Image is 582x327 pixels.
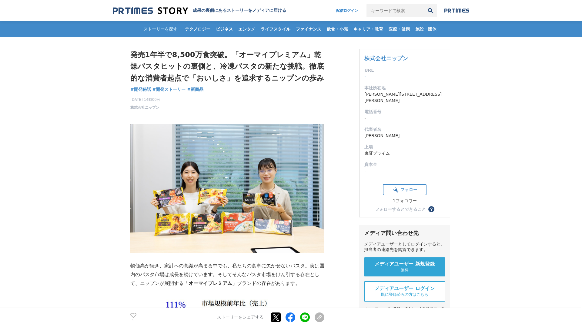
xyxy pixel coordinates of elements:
strong: 「オーマイプレミアム」 [184,281,237,286]
span: エンタメ [236,26,258,32]
h2: 成果の裏側にあるストーリーをメディアに届ける [193,8,286,13]
dd: [PERSON_NAME][STREET_ADDRESS][PERSON_NAME] [364,91,445,104]
span: キャリア・教育 [351,26,386,32]
a: 飲食・小売 [324,21,350,37]
a: 施設・団体 [413,21,439,37]
a: テクノロジー [182,21,213,37]
dd: 東証プライム [364,150,445,157]
span: 飲食・小売 [324,26,350,32]
span: #新商品 [187,87,203,92]
dt: 資本金 [364,161,445,168]
img: prtimes [444,8,469,13]
a: 株式会社ニップン [364,55,408,61]
span: ライフスタイル [258,26,293,32]
p: 5 [130,319,136,322]
dt: 代表者名 [364,126,445,133]
a: 株式会社ニップン [130,105,159,110]
span: 施設・団体 [413,26,439,32]
span: メディアユーザー 新規登録 [375,261,435,267]
a: キャリア・教育 [351,21,386,37]
a: メディアユーザー 新規登録 無料 [364,257,445,276]
div: フォローするとできること [375,207,426,211]
span: ビジネス [213,26,235,32]
a: ファイナンス [293,21,324,37]
a: ビジネス [213,21,235,37]
button: ？ [428,206,434,212]
span: メディアユーザー ログイン [375,286,435,292]
span: テクノロジー [182,26,213,32]
div: メディア問い合わせ先 [364,230,445,237]
a: 配信ログイン [330,4,364,17]
span: #開発秘話 [130,87,151,92]
span: #開発ストーリー [152,87,186,92]
img: thumbnail_883a2a00-8df8-11f0-9da8-59b7d492b719.jpg [130,124,324,253]
a: エンタメ [236,21,258,37]
a: ライフスタイル [258,21,293,37]
dd: - [364,115,445,121]
input: キーワードで検索 [366,4,424,17]
span: [DATE] 14時00分 [130,97,160,102]
dd: [PERSON_NAME] [364,133,445,139]
a: 医療・健康 [386,21,412,37]
span: ファイナンス [293,26,324,32]
img: 成果の裏側にあるストーリーをメディアに届ける [113,7,188,15]
a: メディアユーザー ログイン 既に登録済みの方はこちら [364,281,445,302]
dd: - [364,168,445,174]
span: ？ [429,207,433,211]
div: 1フォロワー [383,198,426,204]
a: #新商品 [187,86,203,93]
span: 既に登録済みの方はこちら [381,292,428,297]
a: #開発ストーリー [152,86,186,93]
button: フォロー [383,184,426,195]
a: 成果の裏側にあるストーリーをメディアに届ける 成果の裏側にあるストーリーをメディアに届ける [113,7,286,15]
dt: URL [364,67,445,74]
div: メディアユーザーとしてログインすると、担当者の連絡先を閲覧できます。 [364,242,445,253]
p: ストーリーをシェアする [217,315,264,320]
h1: 発売1年半で8,500万食突破。「オーマイプレミアム」乾燥パスタヒットの裏側と、冷凍パスタの新たな挑戦。徹底的な消費者起点で「おいしさ」を追求するニップンの歩み [130,49,324,84]
span: 医療・健康 [386,26,412,32]
p: 物価高が続き、家計への意識が高まる中でも、私たちの食卓に欠かせないパスタ。実は国内のパスタ市場は成長を続けています。そしてそんなパスタ市場をけん引する存在として、ニップンが展開する ブランドの存... [130,262,324,288]
dd: - [364,74,445,80]
dt: 上場 [364,144,445,150]
dt: 本社所在地 [364,85,445,91]
span: 無料 [401,267,409,273]
dt: 電話番号 [364,109,445,115]
a: #開発秘話 [130,86,151,93]
button: 検索 [424,4,437,17]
